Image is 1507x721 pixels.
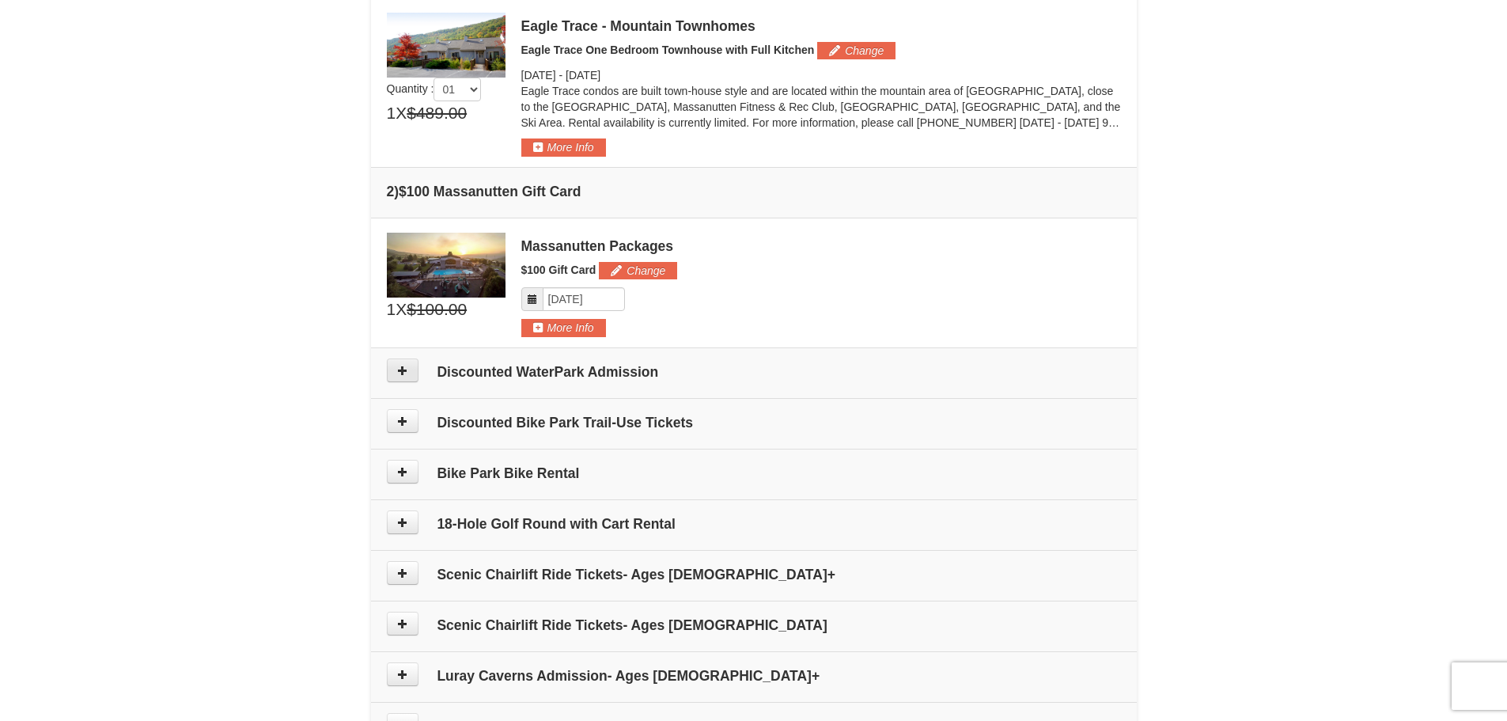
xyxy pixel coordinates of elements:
[599,262,677,279] button: Change
[521,139,606,156] button: More Info
[817,42,895,59] button: Change
[387,668,1121,684] h4: Luray Caverns Admission- Ages [DEMOGRAPHIC_DATA]+
[387,298,396,321] span: 1
[407,298,467,321] span: $100.00
[407,101,467,125] span: $489.00
[387,415,1121,431] h4: Discounted Bike Park Trail-Use Tickets
[387,364,1121,380] h4: Discounted WaterPark Admission
[521,69,556,82] span: [DATE]
[387,82,482,95] span: Quantity :
[396,101,407,125] span: X
[521,44,815,56] span: Eagle Trace One Bedroom Townhouse with Full Kitchen
[521,238,1121,254] div: Massanutten Packages
[387,233,505,298] img: 6619879-1.jpg
[521,18,1121,34] div: Eagle Trace - Mountain Townhomes
[566,69,600,82] span: [DATE]
[387,101,396,125] span: 1
[387,617,1121,633] h4: Scenic Chairlift Ride Tickets- Ages [DEMOGRAPHIC_DATA]
[387,516,1121,532] h4: 18-Hole Golf Round with Cart Rental
[396,298,407,321] span: X
[387,13,505,78] img: 19218983-1-9b289e55.jpg
[521,264,596,276] span: $100 Gift Card
[394,184,399,199] span: )
[521,83,1121,131] p: Eagle Trace condos are built town-house style and are located within the mountain area of [GEOGRA...
[387,465,1121,481] h4: Bike Park Bike Rental
[387,184,1121,199] h4: 2 $100 Massanutten Gift Card
[521,319,606,336] button: More Info
[387,567,1121,582] h4: Scenic Chairlift Ride Tickets- Ages [DEMOGRAPHIC_DATA]+
[558,69,562,82] span: -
